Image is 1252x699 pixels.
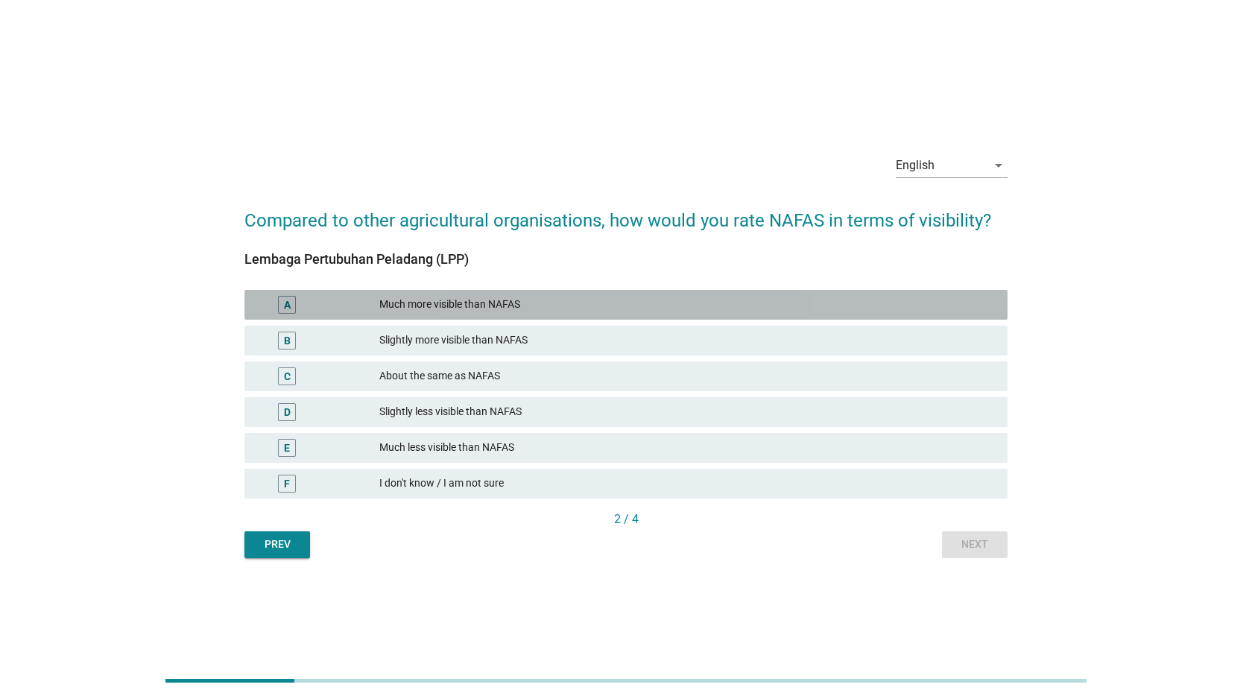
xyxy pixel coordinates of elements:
div: Slightly less visible than NAFAS [379,403,996,421]
div: Much less visible than NAFAS [379,439,996,457]
div: C [284,368,291,384]
div: D [284,404,291,420]
i: arrow_drop_down [990,156,1008,174]
div: F [284,475,290,491]
div: About the same as NAFAS [379,367,996,385]
div: Prev [256,537,298,552]
div: E [284,440,290,455]
div: Lembaga Pertubuhan Peladang (LPP) [244,249,1008,269]
div: English [896,159,935,172]
h2: Compared to other agricultural organisations, how would you rate NAFAS in terms of visibility? [244,192,1008,234]
button: Prev [244,531,310,558]
div: Slightly more visible than NAFAS [379,332,996,349]
div: B [284,332,291,348]
div: Much more visible than NAFAS [379,296,996,314]
div: I don't know / I am not sure [379,475,996,493]
div: A [284,297,291,312]
div: 2 / 4 [244,510,1008,528]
